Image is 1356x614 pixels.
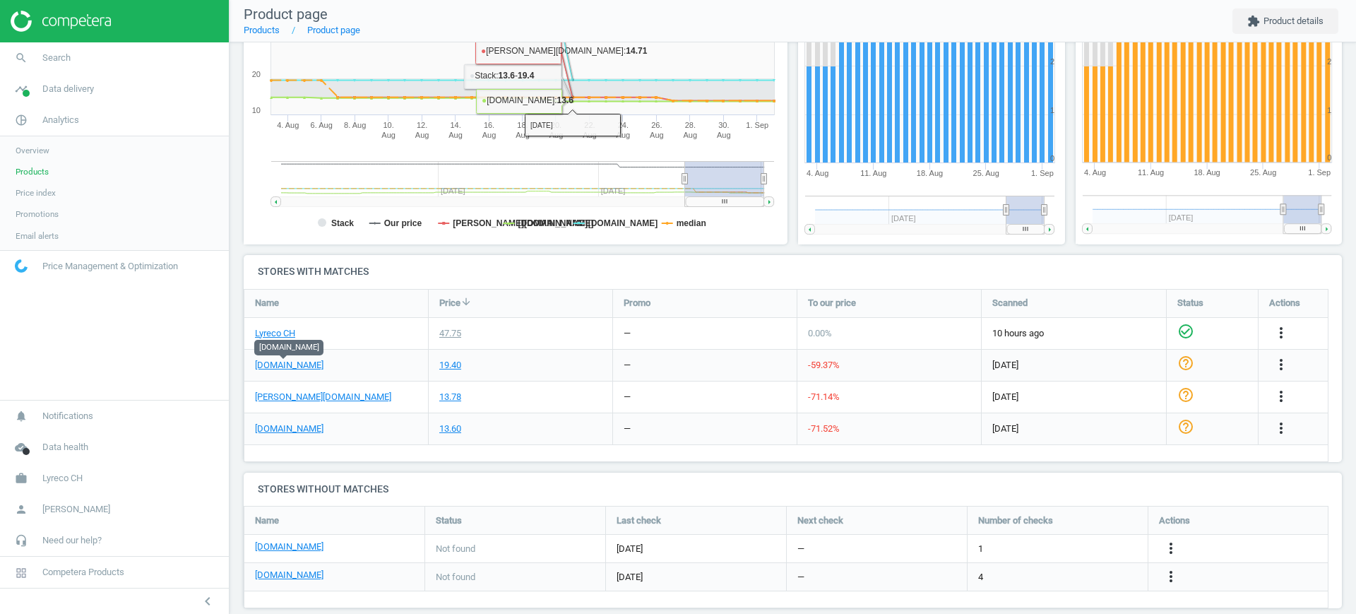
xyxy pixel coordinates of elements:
text: 1 [1327,106,1331,114]
tspan: 4. Aug [277,121,299,129]
tspan: Aug [448,131,463,139]
span: Promotions [16,208,59,220]
button: more_vert [1273,324,1290,343]
span: -71.52 % [808,423,840,434]
tspan: [PERSON_NAME][DOMAIN_NAME] [453,218,593,228]
span: [DATE] [992,391,1155,403]
a: Lyreco CH [255,327,295,340]
i: help_outline [1177,418,1194,435]
span: Price [439,297,460,309]
tspan: [DOMAIN_NAME] [518,218,588,228]
span: Not found [436,543,475,555]
span: Products [16,166,49,177]
tspan: 1. Sep [746,121,768,129]
div: — [624,391,631,403]
div: [DOMAIN_NAME] [254,340,323,355]
span: [PERSON_NAME] [42,503,110,516]
tspan: 18. [517,121,528,129]
span: Scanned [992,297,1028,309]
span: — [797,571,804,584]
text: 2 [1050,57,1054,66]
span: Overview [16,145,49,156]
span: Status [1177,297,1203,309]
a: Product page [307,25,360,35]
img: ajHJNr6hYgQAAAAASUVORK5CYII= [11,11,111,32]
text: 0 [1327,154,1331,163]
div: 19.40 [439,359,461,372]
tspan: Our price [384,218,422,228]
span: -59.37 % [808,360,840,370]
tspan: Aug [549,131,564,139]
tspan: 26. [651,121,662,129]
tspan: 18. Aug [917,169,943,177]
span: Search [42,52,71,64]
a: [DOMAIN_NAME] [255,541,323,553]
span: [DATE] [992,359,1155,372]
div: 47.75 [439,327,461,340]
tspan: 11. Aug [860,169,886,177]
button: chevron_left [190,592,225,610]
span: Name [255,514,279,527]
span: Email alerts [16,230,59,242]
h4: Stores with matches [244,255,1342,288]
span: [DATE] [617,543,775,555]
i: person [8,496,35,523]
span: Not found [436,571,475,584]
i: cloud_done [8,434,35,461]
tspan: 16. [484,121,494,129]
tspan: 11. Aug [1138,169,1164,177]
span: 4 [978,571,983,584]
tspan: 8. Aug [344,121,366,129]
tspan: Aug [684,131,698,139]
span: Notifications [42,410,93,423]
text: 20 [252,70,261,78]
a: [DOMAIN_NAME] [255,569,323,581]
i: timeline [8,76,35,102]
tspan: Aug [516,131,530,139]
tspan: 6. Aug [311,121,333,129]
text: 1 [1050,106,1054,114]
tspan: 24. [618,121,629,129]
tspan: Aug [717,131,731,139]
i: work [8,465,35,492]
i: chevron_left [199,593,216,610]
tspan: Aug [482,131,496,139]
i: more_vert [1273,356,1290,373]
tspan: Aug [617,131,631,139]
tspan: median [677,218,706,228]
tspan: 25. Aug [1250,169,1276,177]
span: [DATE] [992,423,1155,435]
text: 0 [1050,154,1054,163]
tspan: 4. Aug [1084,169,1106,177]
div: — [624,359,631,372]
i: help_outline [1177,355,1194,372]
tspan: Aug [583,131,597,139]
span: Need our help? [42,534,102,547]
button: more_vert [1162,540,1179,558]
h4: Stores without matches [244,473,1342,506]
i: more_vert [1162,568,1179,585]
span: Price index [16,187,56,199]
span: -71.14 % [808,391,840,402]
span: — [797,543,804,555]
span: Next check [797,514,843,527]
span: Product page [244,6,328,23]
i: more_vert [1273,324,1290,341]
span: 0.00 % [808,328,832,338]
span: Data delivery [42,83,94,95]
a: Products [244,25,280,35]
i: more_vert [1162,540,1179,557]
tspan: 22. [584,121,595,129]
span: Price Management & Optimization [42,260,178,273]
i: help_outline [1177,386,1194,403]
div: 13.78 [439,391,461,403]
tspan: 4. Aug [807,169,828,177]
tspan: 12. [417,121,427,129]
tspan: 10. [383,121,393,129]
button: more_vert [1162,568,1179,586]
tspan: 14. [450,121,460,129]
span: Lyreco CH [42,472,83,485]
span: [DATE] [617,571,775,584]
i: notifications [8,403,35,430]
tspan: 28. [685,121,696,129]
